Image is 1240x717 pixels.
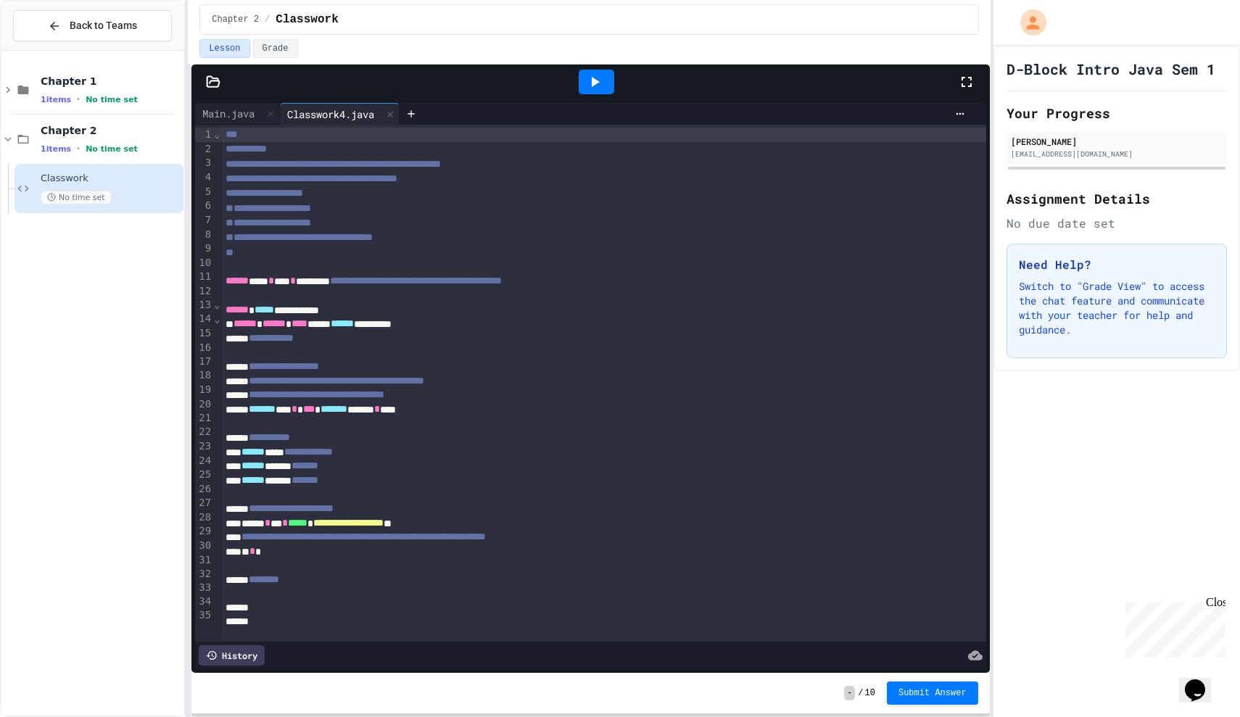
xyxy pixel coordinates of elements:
span: Back to Teams [70,18,137,33]
div: 14 [195,312,213,326]
div: 22 [195,425,213,439]
div: 13 [195,298,213,312]
span: / [858,687,863,699]
p: Switch to "Grade View" to access the chat feature and communicate with your teacher for help and ... [1019,279,1215,337]
span: Fold line [213,299,220,310]
div: 27 [195,496,213,510]
div: 21 [195,411,213,425]
div: 28 [195,510,213,525]
div: 25 [195,468,213,482]
div: 3 [195,156,213,170]
div: 19 [195,383,213,397]
div: [PERSON_NAME] [1011,135,1223,148]
div: 16 [195,341,213,355]
div: 12 [195,284,213,298]
div: 32 [195,567,213,581]
span: No time set [86,95,138,104]
div: 2 [195,142,213,157]
span: Classwork [276,11,338,28]
span: No time set [86,144,138,154]
div: 1 [195,128,213,142]
div: 15 [195,326,213,341]
span: • [77,143,80,154]
div: 6 [195,199,213,213]
button: Lesson [199,39,249,58]
div: [EMAIL_ADDRESS][DOMAIN_NAME] [1011,149,1223,159]
span: Chapter 1 [41,75,181,88]
div: Classwork4.java [280,103,400,125]
div: 4 [195,170,213,185]
div: 26 [195,482,213,496]
div: 5 [195,185,213,199]
span: - [844,686,855,700]
span: Chapter 2 [41,124,181,137]
div: 20 [195,397,213,412]
span: Fold line [213,313,220,325]
div: 24 [195,454,213,468]
button: Grade [253,39,298,58]
div: 18 [195,368,213,383]
div: 17 [195,355,213,369]
div: No due date set [1007,215,1227,232]
div: Main.java [195,106,262,121]
div: My Account [1005,6,1050,39]
span: Classwork [41,173,181,185]
h3: Need Help? [1019,256,1215,273]
span: Fold line [213,128,220,140]
span: Submit Answer [898,687,967,699]
span: Chapter 2 [212,14,259,25]
button: Back to Teams [13,10,172,41]
span: • [77,94,80,105]
div: 10 [195,256,213,270]
div: Classwork4.java [280,107,381,122]
div: 8 [195,228,213,242]
span: 1 items [41,95,71,104]
h1: D-Block Intro Java Sem 1 [1007,59,1215,79]
div: Chat with us now!Close [6,6,100,92]
div: 9 [195,241,213,256]
div: 33 [195,581,213,594]
div: 35 [195,608,213,622]
iframe: chat widget [1179,659,1225,703]
div: 11 [195,270,213,284]
iframe: chat widget [1120,596,1225,658]
div: 29 [195,524,213,539]
div: 30 [195,539,213,553]
span: / [265,14,270,25]
span: 1 items [41,144,71,154]
div: Main.java [195,103,280,125]
h2: Your Progress [1007,103,1227,123]
div: 23 [195,439,213,454]
div: 31 [195,553,213,567]
h2: Assignment Details [1007,188,1227,209]
div: History [199,645,265,666]
button: Submit Answer [887,681,978,705]
span: No time set [41,191,112,204]
div: 34 [195,594,213,608]
span: 10 [865,687,875,699]
div: 7 [195,213,213,228]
